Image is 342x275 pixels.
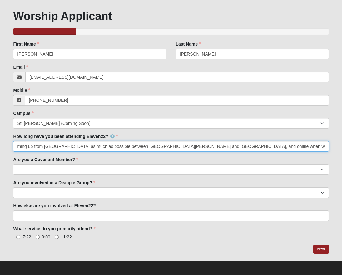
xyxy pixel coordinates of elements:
label: How else are you involved at Eleven22? [13,203,96,209]
label: How long have you been attending Eleven22? [13,133,117,140]
label: Mobile [13,87,30,93]
label: Email [13,64,28,70]
input: 7:22 [16,235,20,239]
label: Campus [13,110,33,116]
label: Are you involved in a Disciple Group? [13,179,95,186]
input: 11:22 [55,235,59,239]
a: Next [313,245,329,254]
span: 11:22 [61,234,72,239]
span: 7:22 [22,234,31,239]
label: First Name [13,41,39,47]
label: Last Name [176,41,201,47]
input: 9:00 [36,235,40,239]
span: 9:00 [42,234,50,239]
label: What service do you primarily attend? [13,226,96,232]
h1: Worship Applicant [13,9,329,23]
label: Are you a Covenant Member? [13,156,78,163]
